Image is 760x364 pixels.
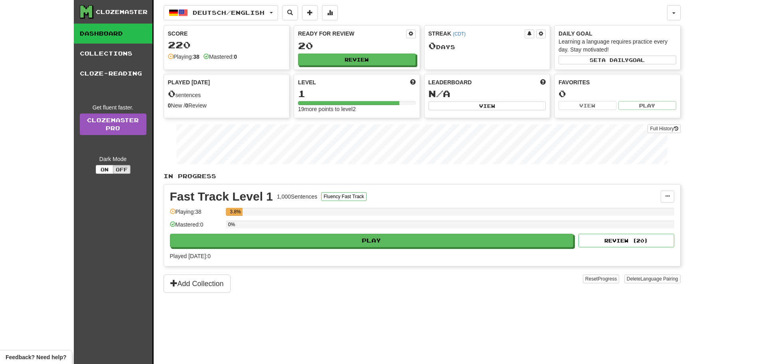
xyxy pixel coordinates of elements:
button: On [96,165,113,174]
div: Playing: [168,53,199,61]
button: Review [298,54,416,66]
span: Language Pairing [640,276,678,282]
button: Full History [647,124,680,133]
div: Fast Track Level 1 [170,191,273,203]
div: 220 [168,40,286,50]
span: This week in points, UTC [540,78,546,86]
div: Mastered: 0 [170,221,222,234]
button: Deutsch/English [164,5,278,20]
button: Fluency Fast Track [321,192,366,201]
div: Playing: 38 [170,208,222,221]
a: Dashboard [74,24,152,44]
button: View [559,101,616,110]
div: sentences [168,89,286,99]
button: Add sentence to collection [302,5,318,20]
div: 1,000 Sentences [277,193,317,201]
div: Get fluent faster. [80,103,146,111]
div: Favorites [559,78,676,86]
a: (CDT) [453,31,466,37]
button: Review (20) [578,234,674,247]
div: Score [168,30,286,38]
span: Progress [598,276,617,282]
span: 0 [168,88,176,99]
button: ResetProgress [583,274,619,283]
span: Leaderboard [428,78,472,86]
p: In Progress [164,172,681,180]
span: Open feedback widget [6,353,66,361]
div: Daily Goal [559,30,676,38]
strong: 0 [185,102,188,109]
div: Mastered: [203,53,237,61]
div: Learning a language requires practice every day. Stay motivated! [559,38,676,54]
strong: 38 [193,54,199,60]
span: 0 [428,40,436,51]
div: Ready for Review [298,30,406,38]
span: Score more points to level up [410,78,416,86]
strong: 0 [168,102,171,109]
button: Off [113,165,130,174]
div: Clozemaster [96,8,148,16]
span: Deutsch / English [193,9,265,16]
button: More stats [322,5,338,20]
div: 19 more points to level 2 [298,105,416,113]
span: a daily [602,57,629,63]
div: Dark Mode [80,155,146,163]
span: Level [298,78,316,86]
button: Seta dailygoal [559,56,676,64]
button: Add Collection [164,274,231,293]
button: DeleteLanguage Pairing [624,274,681,283]
button: Play [170,234,574,247]
button: Search sentences [282,5,298,20]
a: Cloze-Reading [74,64,152,84]
span: N/A [428,88,450,99]
div: 1 [298,89,416,99]
div: 0 [559,89,676,99]
button: View [428,101,546,110]
span: Played [DATE] [168,78,210,86]
strong: 0 [234,54,237,60]
span: Played [DATE]: 0 [170,253,211,259]
div: 20 [298,41,416,51]
a: ClozemasterPro [80,113,146,135]
div: New / Review [168,101,286,109]
div: Day s [428,41,546,51]
div: 3.8% [228,208,243,216]
a: Collections [74,44,152,64]
div: Streak [428,30,525,38]
button: Play [618,101,676,110]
